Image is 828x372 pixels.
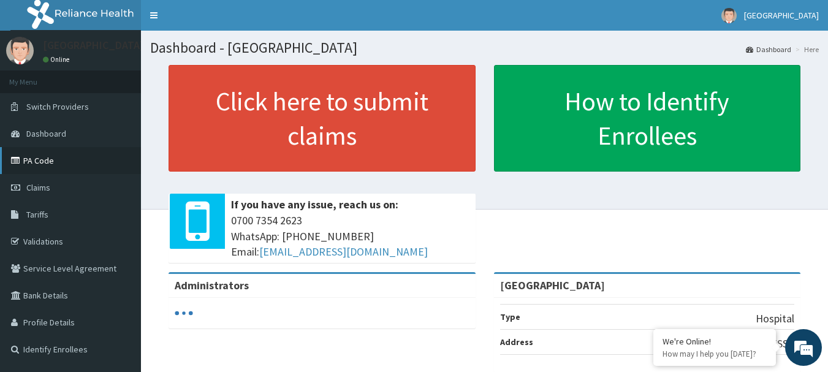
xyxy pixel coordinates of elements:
div: We're Online! [663,336,767,347]
span: [GEOGRAPHIC_DATA] [744,10,819,21]
strong: [GEOGRAPHIC_DATA] [500,278,605,292]
img: User Image [6,37,34,64]
li: Here [792,44,819,55]
p: Hospital [756,311,794,327]
span: Claims [26,182,50,193]
span: Tariffs [26,209,48,220]
b: Administrators [175,278,249,292]
b: If you have any issue, reach us on: [231,197,398,211]
a: Dashboard [746,44,791,55]
span: Dashboard [26,128,66,139]
img: User Image [721,8,737,23]
a: How to Identify Enrollees [494,65,801,172]
h1: Dashboard - [GEOGRAPHIC_DATA] [150,40,819,56]
span: 0700 7354 2623 WhatsApp: [PHONE_NUMBER] Email: [231,213,469,260]
b: Type [500,311,520,322]
a: [EMAIL_ADDRESS][DOMAIN_NAME] [259,245,428,259]
p: [GEOGRAPHIC_DATA] [43,40,144,51]
b: Address [500,336,533,347]
a: Online [43,55,72,64]
a: Click here to submit claims [169,65,476,172]
span: Switch Providers [26,101,89,112]
svg: audio-loading [175,304,193,322]
p: How may I help you today? [663,349,767,359]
